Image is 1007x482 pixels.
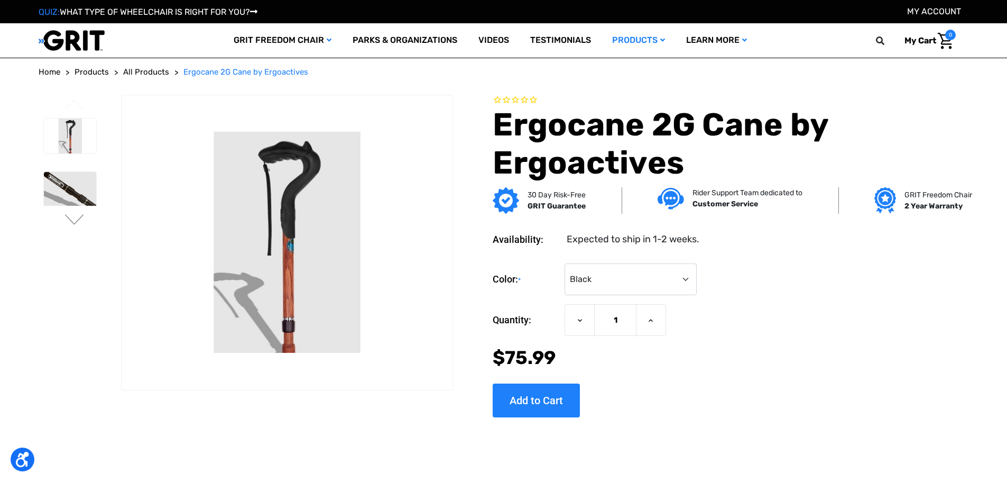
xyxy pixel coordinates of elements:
a: Cart with 0 items [897,30,956,52]
span: $75.99 [493,347,556,369]
button: Go to slide 3 of 3 [63,99,86,112]
p: Rider Support Team dedicated to [692,187,802,198]
span: All Products [123,67,169,77]
input: Add to Cart [493,384,580,417]
a: All Products [123,66,169,78]
a: Testimonials [520,23,602,58]
h1: Ergocane 2G Cane by Ergoactives [493,106,968,182]
img: GRIT Guarantee [493,187,519,214]
strong: Customer Service [692,199,758,208]
img: Ergocane 2G Cane by Ergoactives [44,172,97,207]
img: Customer service [658,188,684,210]
strong: 2 Year Warranty [904,202,963,211]
img: Cart [938,33,953,49]
p: 30 Day Risk-Free [528,189,586,201]
span: Rated 0.0 out of 5 stars 0 reviews [493,95,968,106]
a: Products [602,23,676,58]
label: Color: [493,263,559,296]
span: My Cart [904,35,936,46]
span: 0 [945,30,956,40]
p: GRIT Freedom Chair [904,189,972,201]
a: Videos [468,23,520,58]
img: Ergocane 2G Cane by Ergoactives [122,132,452,353]
a: GRIT Freedom Chair [223,23,342,58]
a: Learn More [676,23,757,58]
input: Search [881,30,897,52]
strong: GRIT Guarantee [528,202,586,211]
dt: Availability: [493,232,559,247]
a: Parks & Organizations [342,23,468,58]
span: Home [39,67,60,77]
span: QUIZ: [39,7,60,17]
a: Account [907,6,961,16]
a: Home [39,66,60,78]
dd: Expected to ship in 1-2 weeks. [567,232,699,247]
a: Products [75,66,109,78]
a: Ergocane 2G Cane by Ergoactives [183,66,308,78]
a: QUIZ:WHAT TYPE OF WHEELCHAIR IS RIGHT FOR YOU? [39,7,257,17]
span: Products [75,67,109,77]
button: Go to slide 2 of 3 [63,214,86,227]
nav: Breadcrumb [39,66,969,78]
iframe: Tidio Chat [863,414,1002,463]
label: Quantity: [493,304,559,336]
span: Ergocane 2G Cane by Ergoactives [183,67,308,77]
img: Ergocane 2G Cane by Ergoactives [44,119,97,154]
img: Grit freedom [874,187,896,214]
img: GRIT All-Terrain Wheelchair and Mobility Equipment [39,30,105,51]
